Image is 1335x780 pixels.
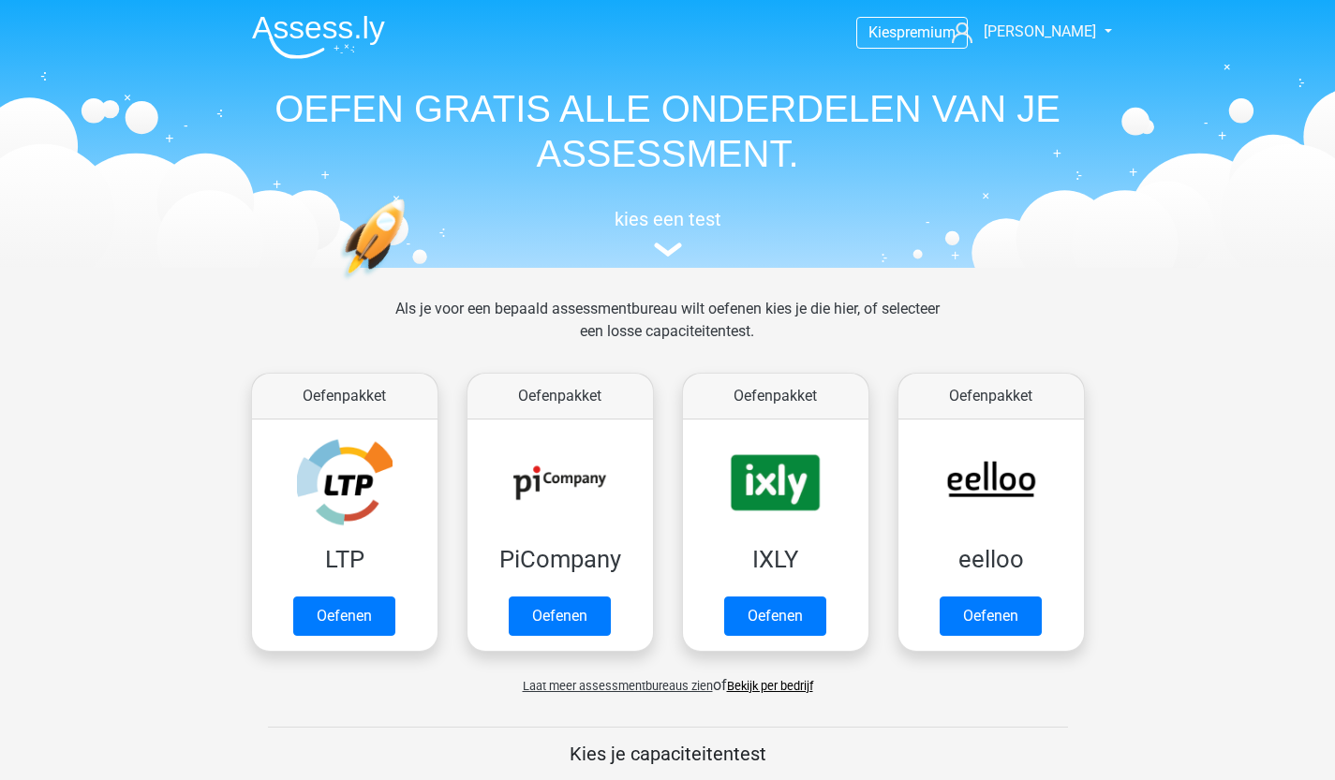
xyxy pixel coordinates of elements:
[654,243,682,257] img: assessment
[509,596,611,636] a: Oefenen
[340,199,478,368] img: oefenen
[523,679,713,693] span: Laat meer assessmentbureaus zien
[940,596,1042,636] a: Oefenen
[897,23,956,41] span: premium
[293,596,395,636] a: Oefenen
[944,21,1098,43] a: [PERSON_NAME]
[237,208,1099,258] a: kies een test
[237,659,1099,697] div: of
[252,15,385,59] img: Assessly
[380,298,955,365] div: Als je voor een bepaald assessmentbureau wilt oefenen kies je die hier, of selecteer een losse ca...
[724,596,826,636] a: Oefenen
[268,743,1068,765] h5: Kies je capaciteitentest
[237,86,1099,176] h1: OEFEN GRATIS ALLE ONDERDELEN VAN JE ASSESSMENT.
[727,679,813,693] a: Bekijk per bedrijf
[237,208,1099,230] h5: kies een test
[984,22,1096,40] span: [PERSON_NAME]
[868,23,897,41] span: Kies
[857,20,967,45] a: Kiespremium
